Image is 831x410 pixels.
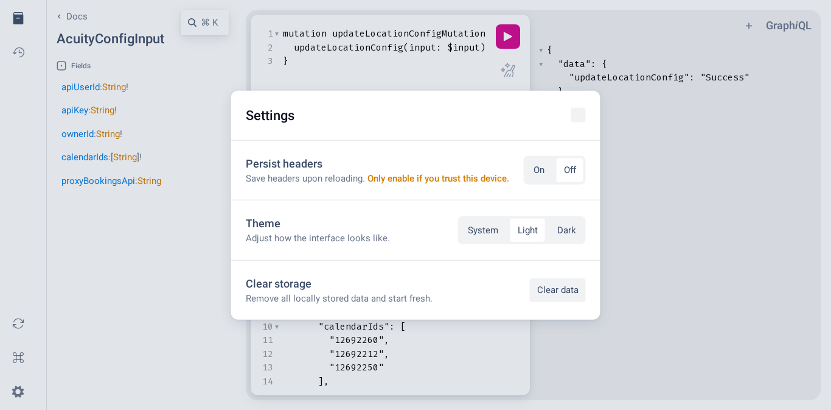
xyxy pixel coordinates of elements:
button: Dark [550,218,583,242]
span: Only enable if you trust this device. [367,172,509,183]
button: Clear data [530,278,586,302]
button: Off [557,158,583,182]
div: Theme [246,215,390,232]
h2: Settings [246,105,294,125]
button: On [526,158,552,182]
div: Adjust how the interface looks like. [246,232,390,246]
div: Persist headers [246,155,509,171]
div: Save headers upon reloading. [246,171,509,185]
button: Light [510,218,545,242]
div: Remove all locally stored data and start fresh. [246,291,433,305]
button: System [461,218,506,242]
div: Clear storage [246,275,433,291]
